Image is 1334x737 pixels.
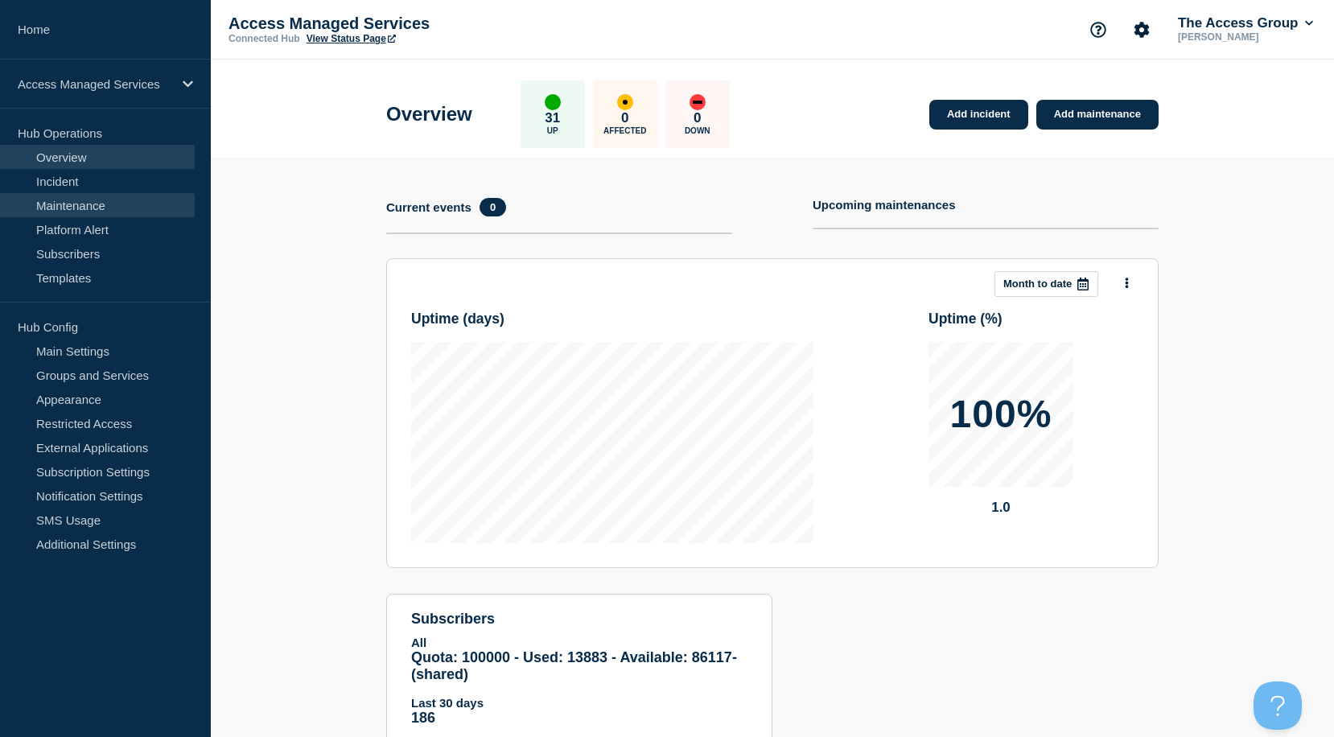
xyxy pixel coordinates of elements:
div: affected [617,94,633,110]
p: 100% [950,395,1052,434]
p: Last 30 days [411,696,747,710]
p: Month to date [1003,278,1072,290]
span: Quota: 100000 - Used: 13883 - Available: 86117 - (shared) [411,649,737,682]
p: 186 [411,710,747,727]
p: 1.0 [928,500,1073,516]
div: up [545,94,561,110]
p: Access Managed Services [229,14,550,33]
a: View Status Page [307,33,396,44]
p: 0 [621,110,628,126]
p: Affected [603,126,646,135]
button: Account settings [1125,13,1159,47]
a: Add incident [929,100,1028,130]
h1: Overview [386,103,472,126]
p: 31 [545,110,560,126]
p: [PERSON_NAME] [1175,31,1316,43]
a: Add maintenance [1036,100,1159,130]
h3: Uptime ( days ) [411,311,813,327]
p: Connected Hub [229,33,300,44]
button: Month to date [994,271,1098,297]
button: The Access Group [1175,15,1316,31]
div: down [690,94,706,110]
h4: Current events [386,200,471,214]
span: 0 [480,198,506,216]
button: Support [1081,13,1115,47]
h4: subscribers [411,611,747,628]
p: Access Managed Services [18,77,172,91]
h3: Uptime ( % ) [928,311,1134,327]
iframe: Help Scout Beacon - Open [1254,681,1302,730]
p: Down [685,126,710,135]
p: 0 [694,110,701,126]
p: Up [547,126,558,135]
p: All [411,636,747,649]
h4: Upcoming maintenances [813,198,956,212]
